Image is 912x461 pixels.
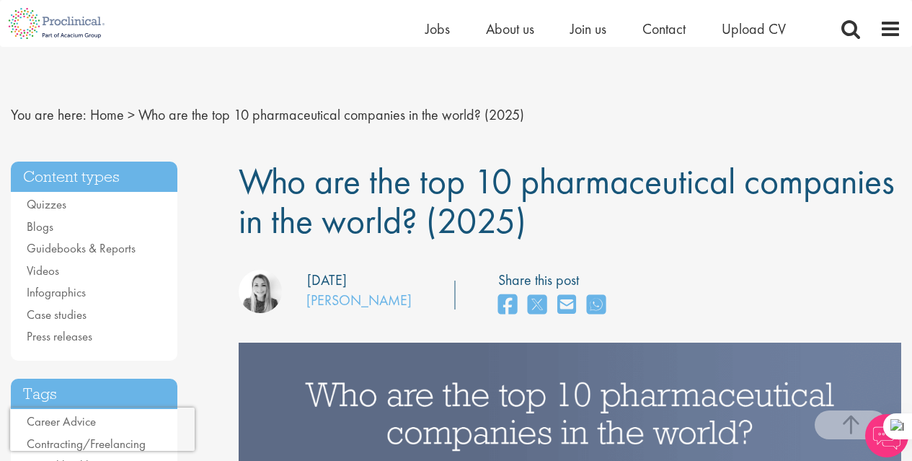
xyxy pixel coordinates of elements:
[11,105,87,124] span: You are here:
[27,328,92,344] a: Press releases
[10,408,195,451] iframe: reCAPTCHA
[425,19,450,38] a: Jobs
[306,291,412,309] a: [PERSON_NAME]
[865,414,908,457] img: Chatbot
[138,105,524,124] span: Who are the top 10 pharmaceutical companies in the world? (2025)
[486,19,534,38] a: About us
[128,105,135,124] span: >
[498,290,517,321] a: share on facebook
[11,162,177,193] h3: Content types
[90,105,124,124] a: breadcrumb link
[27,263,59,278] a: Videos
[11,379,177,410] h3: Tags
[27,284,86,300] a: Infographics
[307,270,347,291] div: [DATE]
[27,436,146,452] a: Contracting/Freelancing
[642,19,686,38] a: Contact
[27,240,136,256] a: Guidebooks & Reports
[528,290,546,321] a: share on twitter
[27,219,53,234] a: Blogs
[557,290,576,321] a: share on email
[27,196,66,212] a: Quizzes
[722,19,786,38] a: Upload CV
[239,158,895,244] span: Who are the top 10 pharmaceutical companies in the world? (2025)
[239,270,282,313] img: Hannah Burke
[587,290,606,321] a: share on whats app
[570,19,606,38] a: Join us
[27,307,87,322] a: Case studies
[498,270,613,291] label: Share this post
